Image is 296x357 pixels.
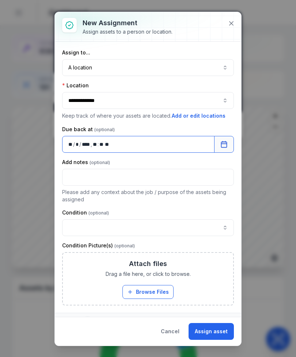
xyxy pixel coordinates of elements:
[62,242,135,249] label: Condition Picture(s)
[62,126,115,133] label: Due back at
[76,141,79,148] div: month,
[91,141,93,148] div: ,
[62,82,89,89] label: Location
[214,136,234,153] button: Calendar
[105,141,110,148] div: am/pm,
[62,59,234,76] button: A location
[155,323,186,340] button: Cancel
[55,313,241,328] button: Assets...
[79,141,82,148] div: /
[83,28,172,35] div: Assign assets to a person or location.
[98,141,99,148] div: :
[62,49,90,56] label: Assign to...
[73,141,76,148] div: /
[122,285,174,299] button: Browse Files
[82,141,91,148] div: year,
[68,141,73,148] div: day,
[62,316,92,325] span: Assets
[62,209,109,216] label: Condition
[106,270,191,278] span: Drag a file here, or click to browse.
[83,18,172,28] h3: New assignment
[83,316,92,325] div: ...
[189,323,234,340] button: Assign asset
[129,259,167,269] h3: Attach files
[62,189,234,203] p: Please add any context about the job / purpose of the assets being assigned
[62,112,234,120] p: Keep track of where your assets are located.
[93,141,98,148] div: hour,
[171,112,226,120] button: Add or edit locations
[99,141,104,148] div: minute,
[62,159,110,166] label: Add notes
